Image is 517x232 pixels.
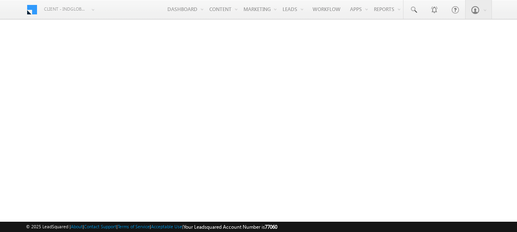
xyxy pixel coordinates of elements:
[118,224,150,229] a: Terms of Service
[26,223,277,231] span: © 2025 LeadSquared | | | | |
[44,5,87,13] span: Client - indglobal1 (77060)
[84,224,116,229] a: Contact Support
[151,224,182,229] a: Acceptable Use
[183,224,277,230] span: Your Leadsquared Account Number is
[265,224,277,230] span: 77060
[71,224,83,229] a: About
